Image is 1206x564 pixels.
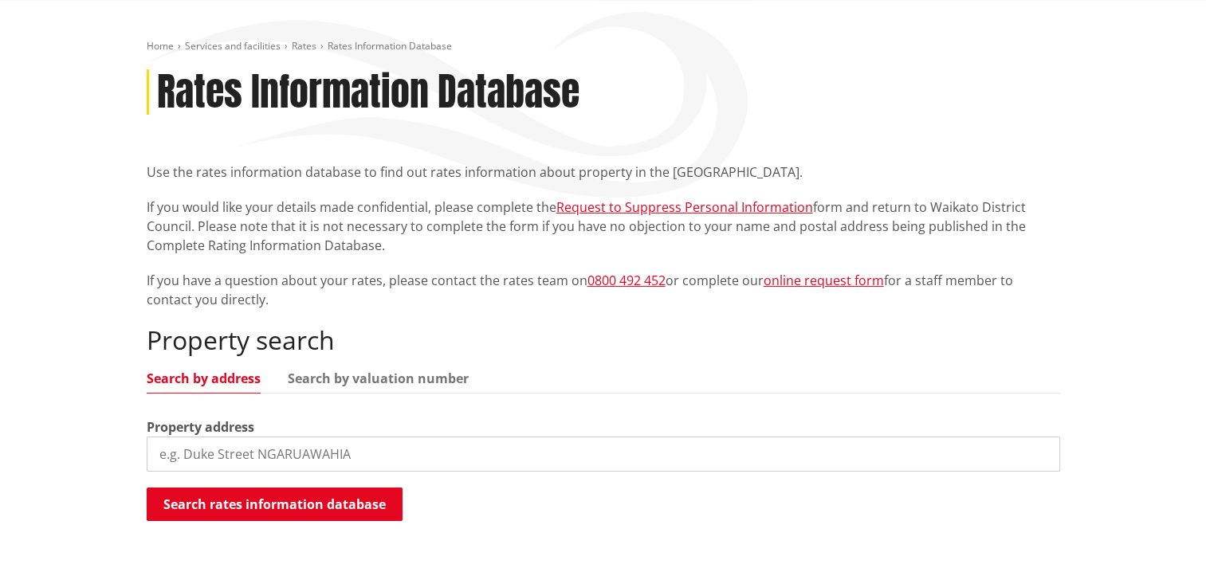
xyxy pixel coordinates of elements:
nav: breadcrumb [147,40,1060,53]
p: Use the rates information database to find out rates information about property in the [GEOGRAPHI... [147,163,1060,182]
a: Services and facilities [185,39,281,53]
a: Home [147,39,174,53]
p: If you have a question about your rates, please contact the rates team on or complete our for a s... [147,271,1060,309]
a: Request to Suppress Personal Information [556,198,813,216]
button: Search rates information database [147,488,403,521]
iframe: Messenger Launcher [1133,497,1190,554]
input: e.g. Duke Street NGARUAWAHIA [147,437,1060,472]
a: Search by valuation number [288,372,469,385]
label: Property address [147,417,254,437]
span: Rates Information Database [328,39,452,53]
a: Search by address [147,372,261,385]
h2: Property search [147,325,1060,355]
p: If you would like your details made confidential, please complete the form and return to Waikato ... [147,198,1060,255]
a: Rates [292,39,316,53]
a: online request form [764,272,884,289]
h1: Rates Information Database [157,69,579,116]
a: 0800 492 452 [587,272,666,289]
